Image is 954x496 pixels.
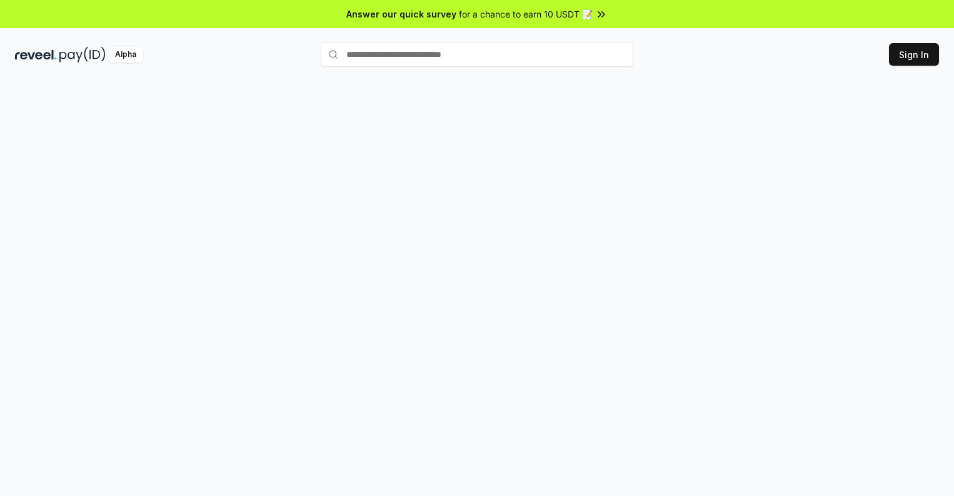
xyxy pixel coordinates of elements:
[59,47,106,63] img: pay_id
[108,47,143,63] div: Alpha
[459,8,593,21] span: for a chance to earn 10 USDT 📝
[346,8,456,21] span: Answer our quick survey
[15,47,57,63] img: reveel_dark
[889,43,939,66] button: Sign In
